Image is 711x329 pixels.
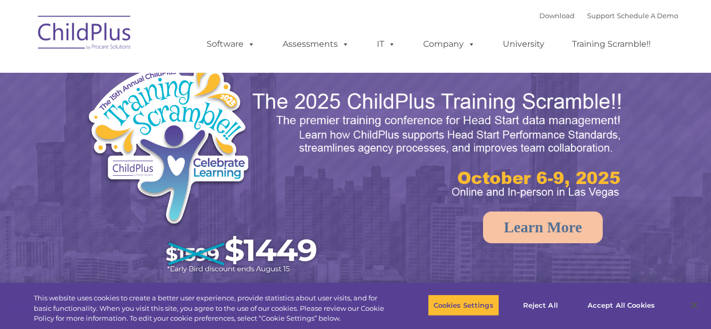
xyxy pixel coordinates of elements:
[366,34,406,55] a: IT
[483,212,603,243] a: Learn More
[428,294,499,316] button: Cookies Settings
[539,11,575,20] a: Download
[587,11,615,20] a: Support
[33,8,137,60] img: ChildPlus by Procare Solutions
[683,294,706,317] button: Close
[582,294,661,316] button: Accept All Cookies
[196,34,265,55] a: Software
[617,11,678,20] a: Schedule A Demo
[562,34,661,55] a: Training Scramble!!
[492,34,555,55] a: University
[413,34,486,55] a: Company
[272,34,360,55] a: Assessments
[539,11,678,20] font: |
[34,293,391,324] div: This website uses cookies to create a better user experience, provide statistics about user visit...
[508,294,573,316] button: Reject All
